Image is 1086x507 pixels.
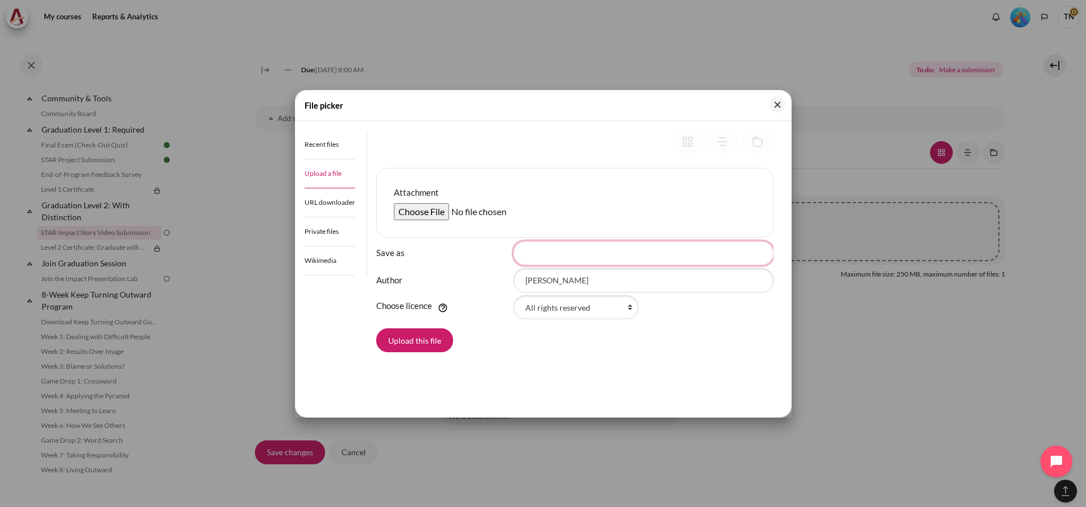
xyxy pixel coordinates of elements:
[769,96,785,113] button: Close
[376,299,432,312] label: Choose licence
[305,99,343,112] h3: File picker
[305,169,342,178] span: Upload a file
[305,159,355,188] a: Upload a file
[305,217,355,246] a: Private files
[305,198,355,207] span: URL downloader
[376,328,453,352] button: Upload this file
[305,130,355,159] a: Recent files
[305,246,355,275] a: Wikimedia
[305,256,336,265] span: Wikimedia
[394,186,439,199] label: Attachment
[305,188,355,217] a: URL downloader
[305,140,339,149] span: Recent files
[305,227,339,236] span: Private files
[376,274,509,287] label: Author
[376,246,509,259] label: Save as
[435,303,450,313] a: Help
[438,303,448,313] img: Help with Choose licence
